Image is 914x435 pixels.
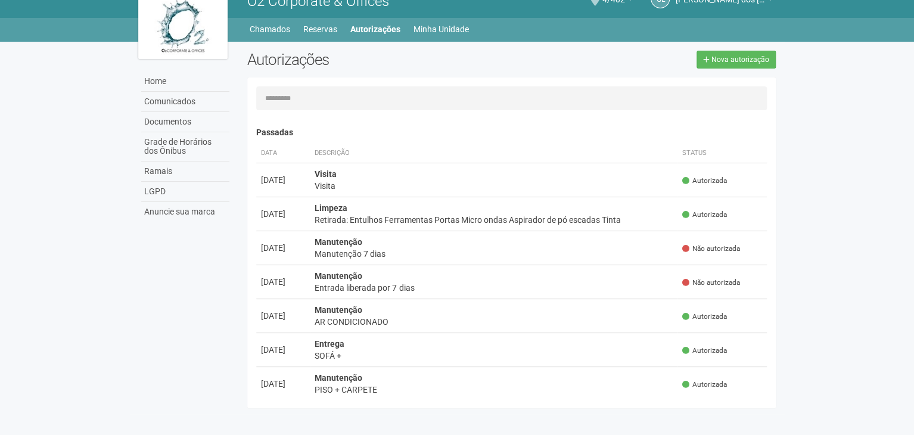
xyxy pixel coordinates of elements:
span: Autorizada [682,210,727,220]
div: [DATE] [261,208,305,220]
th: Data [256,144,310,163]
div: SOFÁ + [315,350,673,362]
span: Não autorizada [682,278,740,288]
span: Nova autorização [711,55,769,64]
a: LGPD [141,182,229,202]
div: [DATE] [261,344,305,356]
a: Minha Unidade [414,21,469,38]
h4: Passadas [256,128,767,137]
div: Visita [315,180,673,192]
span: Autorizada [682,380,727,390]
a: Reservas [303,21,337,38]
span: Não autorizada [682,244,740,254]
a: Ramais [141,161,229,182]
span: Autorizada [682,312,727,322]
strong: Limpeza [315,203,347,213]
strong: Manutenção [315,237,362,247]
strong: Visita [315,169,337,179]
a: Chamados [250,21,290,38]
div: [DATE] [261,242,305,254]
span: Autorizada [682,176,727,186]
div: [DATE] [261,174,305,186]
a: Comunicados [141,92,229,112]
h2: Autorizações [247,51,502,69]
strong: Manutenção [315,305,362,315]
div: [DATE] [261,378,305,390]
a: Autorizações [350,21,400,38]
th: Descrição [310,144,677,163]
a: Nova autorização [697,51,776,69]
a: Grade de Horários dos Ônibus [141,132,229,161]
strong: Manutenção [315,271,362,281]
th: Status [677,144,767,163]
span: Autorizada [682,346,727,356]
div: Manutenção 7 dias [315,248,673,260]
div: Entrada liberada por 7 dias [315,282,673,294]
a: Anuncie sua marca [141,202,229,222]
div: [DATE] [261,310,305,322]
a: Home [141,72,229,92]
div: [DATE] [261,276,305,288]
a: Documentos [141,112,229,132]
div: AR CONDICIONADO [315,316,673,328]
div: Retirada: Entulhos Ferramentas Portas Micro ondas Aspirador de pó escadas Tinta [315,214,673,226]
strong: Manutenção [315,373,362,383]
strong: Entrega [315,339,344,349]
div: PISO + CARPETE [315,384,673,396]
